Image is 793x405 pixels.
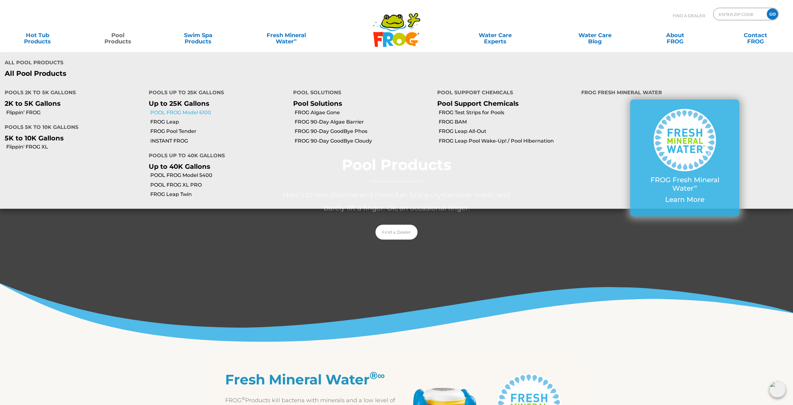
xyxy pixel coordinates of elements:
a: FROG BAM [439,119,577,125]
h4: Pools up to 25K Gallons [149,87,283,100]
a: Find a Dealer [375,225,418,240]
input: Zip Code Form [718,10,760,19]
p: Pool Support Chemicals [437,100,572,107]
a: Swim SpaProducts [167,29,229,41]
input: GO [767,8,778,20]
a: Water CareBlog [564,29,626,41]
a: POOL FROG Model 6100 [150,109,288,116]
a: FROG Algae Gone [295,109,433,116]
a: FROG Pool Tender [150,128,288,135]
sup: ∞ [694,183,697,189]
a: POOL FROG XL PRO [150,182,288,188]
a: AboutFROG [644,29,706,41]
p: 5K to 10K Gallons [5,134,139,142]
h2: Fresh Mineral Water [225,371,397,388]
a: All Pool Products [5,70,392,78]
a: ContactFROG [724,29,787,41]
a: Water CareExperts [444,29,546,41]
p: FROG Fresh Mineral Water [643,176,727,193]
h4: Pools up to 40K Gallons [149,150,283,163]
sup: ∞ [294,37,297,42]
sup: ® [370,369,378,382]
sup: ∞ [378,369,385,382]
p: Learn More [643,196,727,204]
a: FROG Leap Twin [150,191,288,198]
p: Up to 40K Gallons [149,163,283,170]
a: Flippin’ FROG [6,109,144,116]
p: Up to 25K Gallons [149,100,283,107]
a: POOL FROG Model 5400 [150,172,288,179]
h4: Pool Solutions [293,87,428,100]
h4: FROG Fresh Mineral Water [581,87,788,100]
a: FROG Leap All-Out [439,128,577,135]
img: openIcon [769,381,786,398]
a: FROG Leap Pool Wake-Up! / Pool Hibernation [439,138,577,144]
a: Flippin' FROG XL [6,144,144,150]
a: FROG Test Strips for Pools [439,109,577,116]
a: FROG 90-Day GoodBye Cloudy [295,138,433,144]
h4: Pool Support Chemicals [437,87,572,100]
h4: All Pool Products [5,57,392,70]
a: PoolProducts [86,29,149,41]
a: Fresh MineralWater∞ [247,29,325,41]
sup: ® [242,396,245,401]
p: Find A Dealer [673,8,705,23]
p: 2K to 5K Gallons [5,100,139,107]
a: FROG 90-Day Algae Barrier [295,119,433,125]
a: FROG Leap [150,119,288,125]
a: Hot TubProducts [6,29,69,41]
h4: Pools 2K to 5K Gallons [5,87,139,100]
a: FROG Fresh Mineral Water∞ Learn More [643,109,727,207]
h4: Pools 5K to 10K Gallons [5,122,139,134]
a: Pool Solutions [293,100,342,107]
a: FROG 90-Day GoodBye Phos [295,128,433,135]
a: INSTANT FROG [150,138,288,144]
